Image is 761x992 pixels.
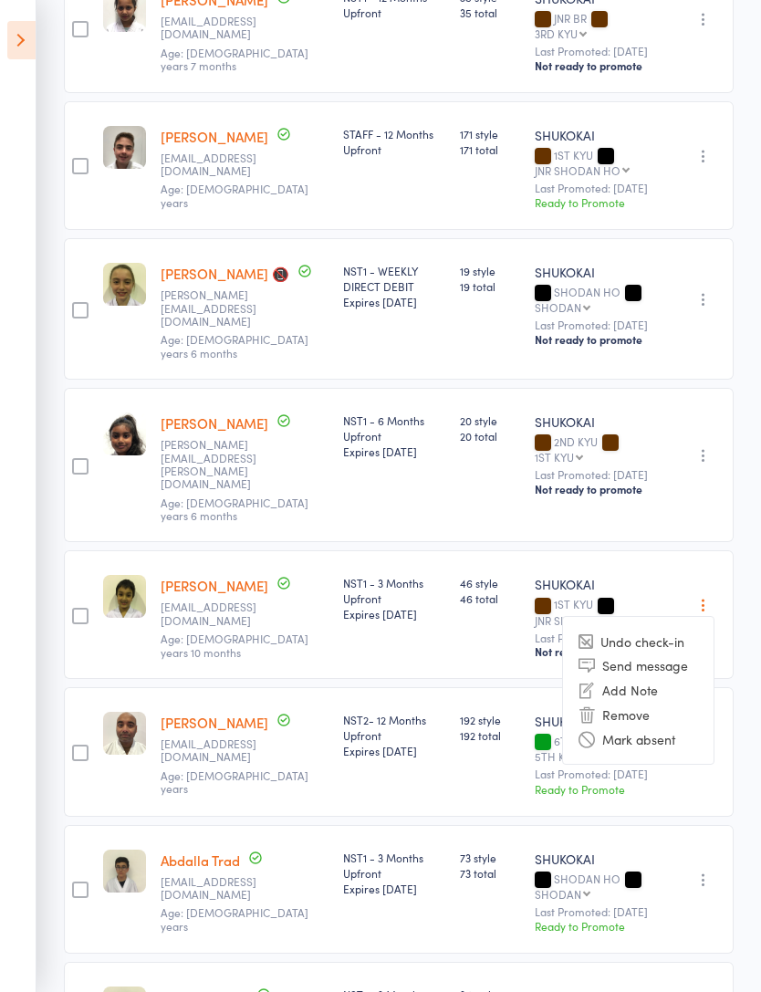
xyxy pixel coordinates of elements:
span: Age: [DEMOGRAPHIC_DATA] years 10 months [161,631,308,659]
img: image1567246133.png [103,126,146,169]
li: Remove [563,702,714,726]
small: Last Promoted: [DATE] [535,318,660,331]
img: image1567251813.png [103,412,146,455]
div: Ready to Promote [535,781,660,797]
div: JNR SHODAN HO [535,614,620,626]
div: SHUKOKAI [535,263,660,281]
span: 20 style [460,412,520,428]
small: anthony.peterson3@gmail.com [161,288,279,328]
span: Age: [DEMOGRAPHIC_DATA] years [161,767,308,796]
div: NST1 - 6 Months Upfront [343,412,445,459]
div: 6TH KYU [535,735,660,762]
a: [PERSON_NAME] [161,713,268,732]
div: Expires [DATE] [343,743,445,758]
span: 171 style [460,126,520,141]
small: suneela.meruga@gmail.com [161,438,279,491]
div: Expires [DATE] [343,881,445,896]
div: JNR BR [535,12,660,39]
a: [PERSON_NAME] [161,127,268,146]
div: NST1 - WEEKLY DIRECT DEBIT [343,263,445,309]
a: [PERSON_NAME] [161,576,268,595]
li: Add Note [563,677,714,702]
div: Expires [DATE] [343,294,445,309]
span: Age: [DEMOGRAPHIC_DATA] years 6 months [161,331,308,360]
small: swetatm@yahoo.com [161,600,279,627]
div: 1ST KYU [535,451,574,463]
div: SHODAN HO [535,872,660,900]
small: Last Promoted: [DATE] [535,182,660,194]
li: Undo check-in [563,630,714,653]
div: 1ST KYU [535,149,660,176]
span: 19 style [460,263,520,278]
span: 35 total [460,5,520,20]
div: Not ready to promote [535,58,660,73]
div: SHUKOKAI [535,712,660,730]
div: NST2- 12 Months Upfront [343,712,445,758]
div: SHODAN [535,301,581,313]
span: 46 total [460,590,520,606]
a: [PERSON_NAME] [161,413,268,433]
small: Last Promoted: [DATE] [535,905,660,918]
div: SHUKOKAI [535,575,660,593]
li: Mark absent [563,726,714,751]
span: Age: [DEMOGRAPHIC_DATA] years [161,904,308,933]
span: 46 style [460,575,520,590]
span: Age: [DEMOGRAPHIC_DATA] years 6 months [161,495,308,523]
span: 171 total [460,141,520,157]
a: [PERSON_NAME] 📵 [161,264,289,283]
div: 3RD KYU [535,27,578,39]
li: Send message [563,653,714,677]
small: Last Promoted: [DATE] [535,767,660,780]
div: SHODAN [535,888,581,900]
span: 20 total [460,428,520,444]
div: SHUKOKAI [535,850,660,868]
small: Last Promoted: [DATE] [535,632,660,644]
div: Not ready to promote [535,644,660,659]
div: JNR SHODAN HO [535,164,620,176]
div: STAFF - 12 Months Upfront [343,126,445,157]
div: NST1 - 3 Months Upfront [343,850,445,896]
img: image1619834482.png [103,712,146,755]
div: Not ready to promote [535,332,660,347]
small: mattwcp12@gmail.com [161,151,279,178]
div: SHUKOKAI [535,412,660,431]
span: 19 total [460,278,520,294]
small: Last Promoted: [DATE] [535,45,660,57]
img: image1581403604.png [103,850,146,893]
span: 192 total [460,727,520,743]
div: 2ND KYU [535,435,660,463]
div: NST1 - 3 Months Upfront [343,575,445,621]
small: Last Promoted: [DATE] [535,468,660,481]
span: Age: [DEMOGRAPHIC_DATA] years 7 months [161,45,308,73]
a: Abdalla Trad [161,851,240,870]
span: 73 style [460,850,520,865]
div: Expires [DATE] [343,444,445,459]
div: Expires [DATE] [343,606,445,621]
img: image1567498199.png [103,263,146,306]
div: SHODAN HO [535,286,660,313]
span: 192 style [460,712,520,727]
img: image1567413880.png [103,575,146,618]
small: jokhalil20@gmail.com [161,875,279,902]
div: 1ST KYU [535,598,660,625]
span: 73 total [460,865,520,881]
div: SHUKOKAI [535,126,660,144]
div: 5TH KYU [535,750,579,762]
span: Age: [DEMOGRAPHIC_DATA] years [161,181,308,209]
div: Not ready to promote [535,482,660,496]
small: tiwarivivekc@gmail.com [161,737,279,764]
div: Ready to Promote [535,918,660,934]
small: meghna2981@yahoo.com [161,15,279,41]
div: Ready to Promote [535,194,660,210]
